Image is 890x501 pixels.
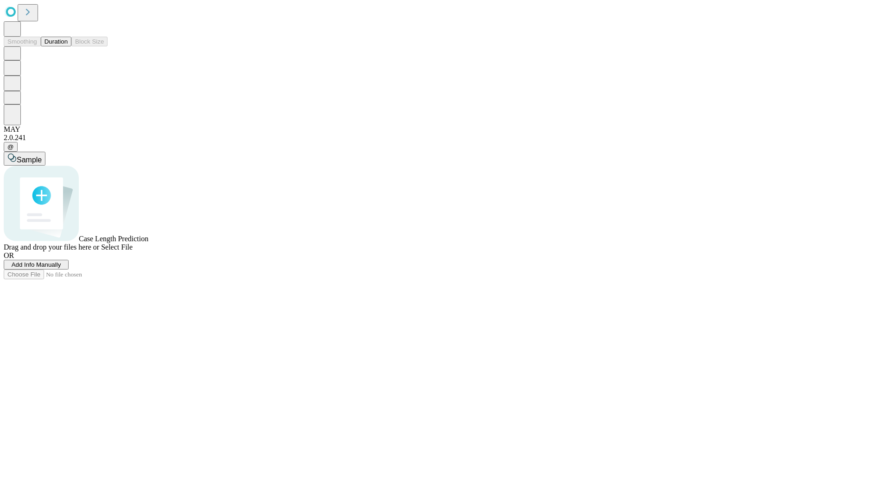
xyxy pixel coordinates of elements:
[4,37,41,46] button: Smoothing
[71,37,108,46] button: Block Size
[17,156,42,164] span: Sample
[4,260,69,270] button: Add Info Manually
[101,243,133,251] span: Select File
[4,251,14,259] span: OR
[4,125,886,134] div: MAY
[4,243,99,251] span: Drag and drop your files here or
[4,142,18,152] button: @
[7,143,14,150] span: @
[12,261,61,268] span: Add Info Manually
[4,134,886,142] div: 2.0.241
[4,152,45,166] button: Sample
[79,235,148,243] span: Case Length Prediction
[41,37,71,46] button: Duration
